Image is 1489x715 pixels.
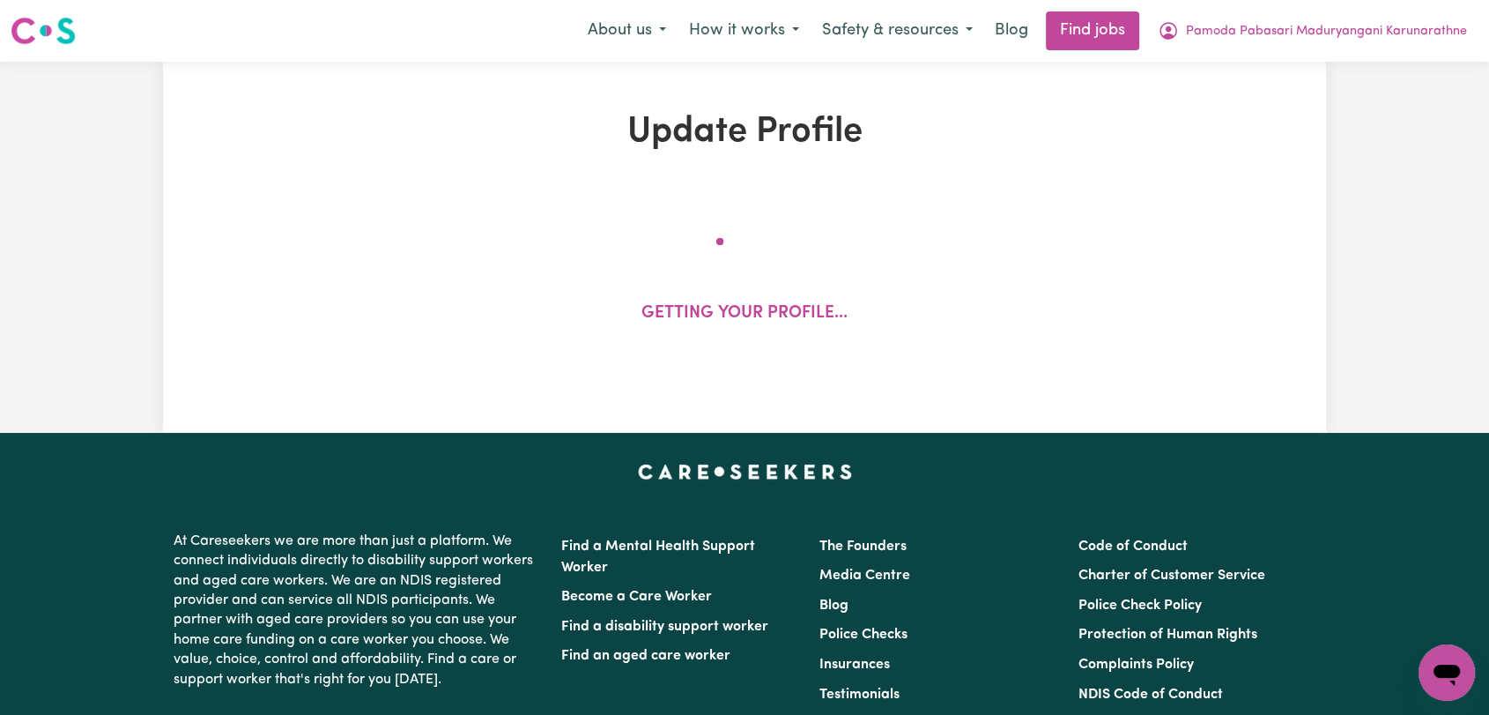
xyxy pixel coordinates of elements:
[11,15,76,47] img: Careseekers logo
[819,599,848,613] a: Blog
[11,11,76,51] a: Careseekers logo
[819,540,907,554] a: The Founders
[811,12,984,49] button: Safety & resources
[1078,658,1194,672] a: Complaints Policy
[561,620,768,634] a: Find a disability support worker
[1146,12,1478,49] button: My Account
[561,540,755,575] a: Find a Mental Health Support Worker
[1419,644,1475,701] iframe: Button to launch messaging window
[819,628,907,642] a: Police Checks
[984,11,1039,50] a: Blog
[678,12,811,49] button: How it works
[561,590,712,604] a: Become a Care Worker
[1078,540,1188,554] a: Code of Conduct
[1078,569,1265,583] a: Charter of Customer Service
[174,525,540,696] p: At Careseekers we are more than just a platform. We connect individuals directly to disability su...
[1078,628,1257,642] a: Protection of Human Rights
[1078,688,1223,702] a: NDIS Code of Conduct
[367,111,1122,153] h1: Update Profile
[819,569,910,583] a: Media Centre
[561,649,730,663] a: Find an aged care worker
[638,465,852,479] a: Careseekers home page
[1186,22,1467,41] span: Pamoda Pabasari Maduryangani Karunarathne
[1078,599,1202,613] a: Police Check Policy
[819,658,890,672] a: Insurances
[1046,11,1139,50] a: Find jobs
[819,688,900,702] a: Testimonials
[576,12,678,49] button: About us
[641,302,848,327] p: Getting your profile...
